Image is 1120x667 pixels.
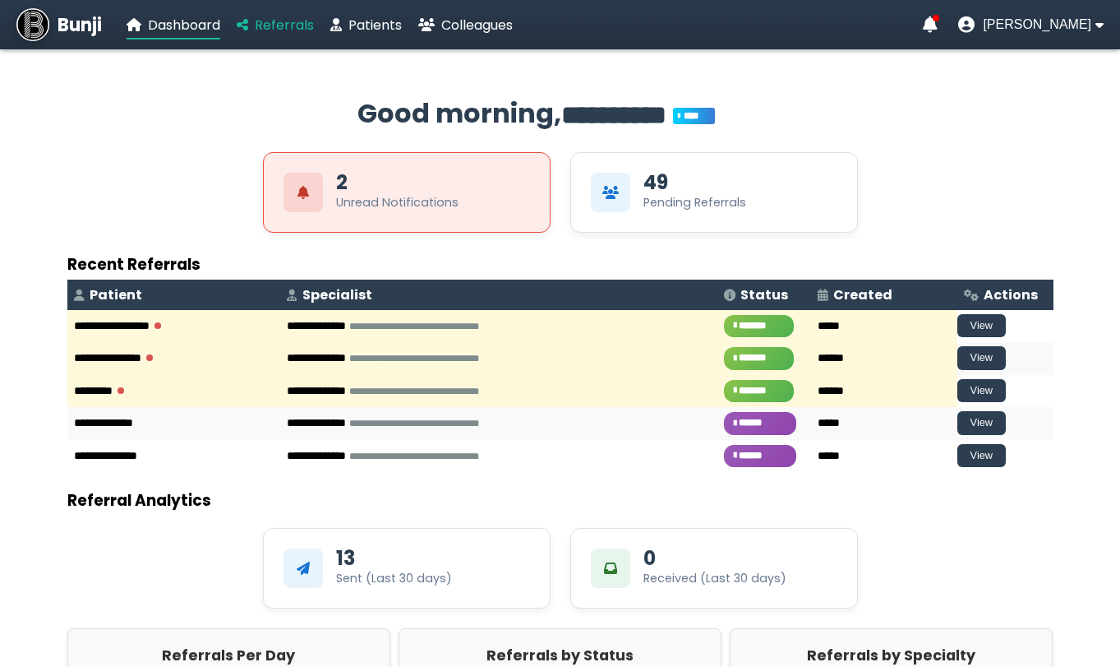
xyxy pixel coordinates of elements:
[336,570,452,587] div: Sent (Last 30 days)
[330,15,402,35] a: Patients
[16,8,49,41] img: Bunji Dental Referral Management
[336,549,355,568] div: 13
[67,489,1053,512] h3: Referral Analytics
[643,570,786,587] div: Received (Last 30 days)
[643,194,746,211] div: Pending Referrals
[336,173,348,192] div: 2
[58,12,102,39] span: Bunji
[957,280,1053,310] th: Actions
[263,528,551,609] div: 13Sent (Last 30 days)
[16,8,102,41] a: Bunji
[957,444,1007,468] button: View
[237,15,314,35] a: Referrals
[441,16,513,35] span: Colleagues
[280,280,717,310] th: Specialist
[643,549,656,568] div: 0
[418,15,513,35] a: Colleagues
[673,108,715,124] span: You’re on Plus!
[957,314,1007,338] button: View
[127,15,220,35] a: Dashboard
[348,16,402,35] span: Patients
[263,152,551,233] div: View Unread Notifications
[336,194,459,211] div: Unread Notifications
[957,346,1007,370] button: View
[983,17,1091,32] span: [PERSON_NAME]
[72,645,385,666] h2: Referrals Per Day
[67,280,281,310] th: Patient
[958,16,1104,33] button: User menu
[570,152,858,233] div: View Pending Referrals
[403,645,717,666] h2: Referrals by Status
[923,16,938,33] a: Notifications
[255,16,314,35] span: Referrals
[957,379,1007,403] button: View
[67,94,1053,136] h2: Good morning,
[67,252,1053,276] h3: Recent Referrals
[717,280,811,310] th: Status
[957,411,1007,435] button: View
[811,280,956,310] th: Created
[643,173,668,192] div: 49
[148,16,220,35] span: Dashboard
[735,645,1048,666] h2: Referrals by Specialty
[570,528,858,609] div: 0Received (Last 30 days)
